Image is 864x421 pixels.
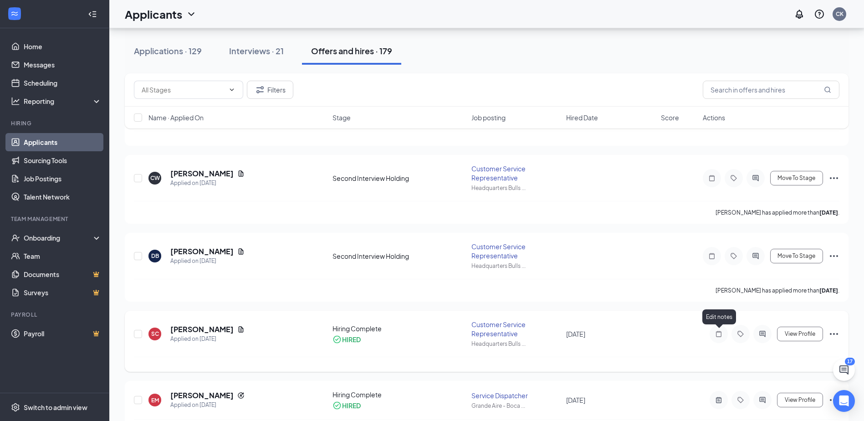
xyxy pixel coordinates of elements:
div: Reporting [24,97,102,106]
div: SC [151,330,159,338]
div: Payroll [11,311,100,318]
svg: Document [237,326,245,333]
div: Grande Aire - Boca ... [471,402,561,410]
button: View Profile [777,327,823,341]
div: Headquarters Bulls ... [471,184,561,192]
div: Applications · 129 [134,45,202,56]
div: Onboarding [24,233,94,242]
span: Move To Stage [777,253,815,259]
svg: Tag [735,330,746,338]
div: Hiring Complete [332,390,466,399]
a: Home [24,37,102,56]
div: HIRED [342,335,361,344]
svg: ActiveChat [757,330,768,338]
div: EM [151,396,159,404]
button: Move To Stage [770,249,823,263]
svg: ChatActive [838,365,849,375]
svg: Tag [728,175,739,182]
button: View Profile [777,393,823,407]
span: Score [661,113,679,122]
div: Applied on [DATE] [170,179,245,188]
div: Applied on [DATE] [170,400,245,410]
div: 17 [845,358,855,365]
div: Second Interview Holding [332,174,466,183]
button: Move To Stage [770,171,823,185]
svg: Notifications [794,9,805,20]
a: DocumentsCrown [24,265,102,283]
svg: ActiveChat [750,175,761,182]
svg: Analysis [11,97,20,106]
div: Interviews · 21 [229,45,284,56]
div: Open Intercom Messenger [833,390,855,412]
svg: Reapply [237,392,245,399]
a: Team [24,247,102,265]
b: [DATE] [819,287,838,294]
svg: Document [237,248,245,255]
div: Second Interview Holding [332,252,466,261]
h5: [PERSON_NAME] [170,169,234,179]
p: [PERSON_NAME] has applied more than . [716,287,839,294]
span: Move To Stage [777,175,815,181]
svg: Note [713,330,724,338]
div: Applied on [DATE] [170,257,245,266]
svg: ActiveNote [713,396,724,404]
div: Team Management [11,215,100,223]
svg: Settings [11,403,20,412]
svg: Ellipses [828,251,839,262]
a: Messages [24,56,102,74]
div: Hiring Complete [332,324,466,333]
div: DB [151,252,159,260]
button: ChatActive [833,359,855,381]
button: Filter Filters [247,81,293,99]
div: Customer Service Representative [471,164,561,182]
div: HIRED [342,401,361,410]
div: Edit notes [702,309,736,324]
span: Job posting [471,113,506,122]
div: CK [836,10,844,18]
svg: ActiveChat [757,396,768,404]
div: Headquarters Bulls ... [471,340,561,348]
h5: [PERSON_NAME] [170,390,234,400]
svg: WorkstreamLogo [10,9,19,18]
svg: QuestionInfo [814,9,825,20]
h1: Applicants [125,6,182,22]
svg: Note [706,175,717,182]
h5: [PERSON_NAME] [170,324,234,334]
span: View Profile [785,331,815,337]
a: Applicants [24,133,102,151]
svg: Ellipses [828,329,839,339]
input: Search in offers and hires [703,81,839,99]
div: CW [150,174,160,182]
svg: Ellipses [828,173,839,184]
div: Offers and hires · 179 [311,45,392,56]
a: PayrollCrown [24,324,102,343]
a: Job Postings [24,169,102,188]
svg: Filter [255,84,266,95]
span: Stage [332,113,351,122]
div: Hiring [11,119,100,127]
svg: Note [706,252,717,260]
div: Switch to admin view [24,403,87,412]
div: Customer Service Representative [471,242,561,260]
div: Service Dispatcher [471,391,561,400]
div: Applied on [DATE] [170,334,245,344]
h5: [PERSON_NAME] [170,246,234,257]
span: [DATE] [566,396,585,404]
svg: CheckmarkCircle [332,335,342,344]
svg: Tag [735,396,746,404]
svg: Document [237,170,245,177]
a: Sourcing Tools [24,151,102,169]
span: Hired Date [566,113,598,122]
b: [DATE] [819,209,838,216]
svg: MagnifyingGlass [824,86,831,93]
svg: CheckmarkCircle [332,401,342,410]
svg: Collapse [88,10,97,19]
div: Headquarters Bulls ... [471,262,561,270]
a: Talent Network [24,188,102,206]
svg: Ellipses [828,395,839,406]
a: SurveysCrown [24,283,102,302]
svg: ChevronDown [228,86,235,93]
span: Actions [703,113,725,122]
span: Name · Applied On [148,113,204,122]
a: Scheduling [24,74,102,92]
